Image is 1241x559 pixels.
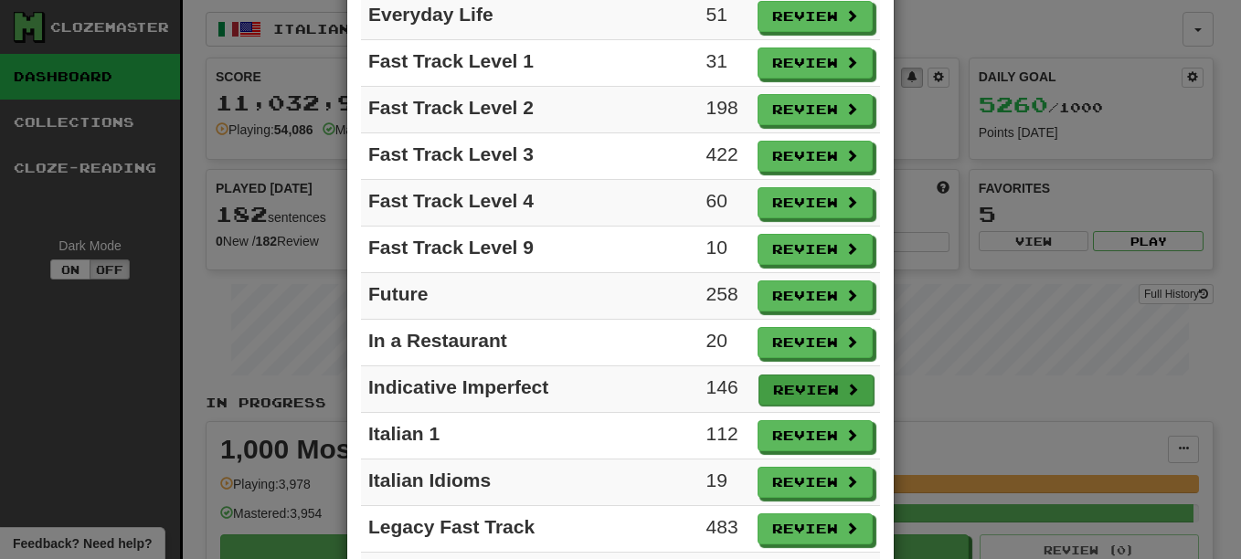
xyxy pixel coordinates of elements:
[699,320,750,366] td: 20
[758,94,873,125] button: Review
[699,133,750,180] td: 422
[699,40,750,87] td: 31
[758,47,873,79] button: Review
[699,506,750,553] td: 483
[361,320,699,366] td: In a Restaurant
[758,280,873,311] button: Review
[699,413,750,459] td: 112
[758,513,873,544] button: Review
[699,366,750,413] td: 146
[758,467,873,498] button: Review
[361,133,699,180] td: Fast Track Level 3
[361,413,699,459] td: Italian 1
[758,141,873,172] button: Review
[361,506,699,553] td: Legacy Fast Track
[361,459,699,506] td: Italian Idioms
[699,180,750,227] td: 60
[361,227,699,273] td: Fast Track Level 9
[361,273,699,320] td: Future
[361,87,699,133] td: Fast Track Level 2
[699,227,750,273] td: 10
[699,273,750,320] td: 258
[758,187,873,218] button: Review
[699,87,750,133] td: 198
[758,327,873,358] button: Review
[699,459,750,506] td: 19
[758,1,873,32] button: Review
[361,180,699,227] td: Fast Track Level 4
[361,366,699,413] td: Indicative Imperfect
[758,420,873,451] button: Review
[758,234,873,265] button: Review
[361,40,699,87] td: Fast Track Level 1
[758,374,874,406] button: Review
